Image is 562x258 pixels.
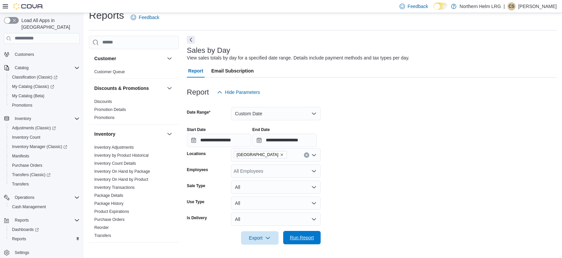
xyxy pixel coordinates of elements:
span: Reports [15,218,29,223]
a: Promotions [9,101,35,109]
span: Hide Parameters [225,89,260,96]
a: My Catalog (Classic) [9,83,57,91]
button: Inventory [94,131,164,137]
span: Purchase Orders [12,163,42,168]
span: Customer Queue [94,69,125,75]
button: Export [241,231,278,245]
a: Promotion Details [94,107,126,112]
span: CS [509,2,515,10]
span: Customers [12,50,80,58]
a: Classification (Classic) [9,73,60,81]
h3: Discounts & Promotions [94,85,149,92]
span: Bowmanville [234,151,287,158]
span: Inventory [15,116,31,121]
a: Purchase Orders [9,161,45,169]
button: Open list of options [311,168,317,174]
button: Customers [1,49,82,59]
span: Catalog [15,65,28,71]
span: Cash Management [12,204,46,210]
span: Feedback [408,3,428,10]
label: Locations [187,151,206,156]
span: Product Expirations [94,209,129,214]
span: Settings [12,248,80,257]
button: Reports [12,216,31,224]
a: Dashboards [9,226,41,234]
a: Settings [12,249,32,257]
span: Catalog [12,64,80,72]
span: Promotions [94,115,115,120]
span: Reorder [94,225,109,230]
button: Hide Parameters [214,86,263,99]
span: Manifests [9,152,80,160]
label: Date Range [187,110,211,115]
button: Customer [165,54,174,62]
a: My Catalog (Classic) [7,82,82,91]
button: Operations [1,193,82,202]
a: Transfers (Classic) [9,171,53,179]
a: Inventory On Hand by Product [94,177,148,182]
button: Catalog [12,64,31,72]
span: My Catalog (Classic) [9,83,80,91]
span: Adjustments (Classic) [12,125,56,131]
button: Operations [12,193,37,202]
span: Inventory Manager (Classic) [9,143,80,151]
div: View sales totals by day for a specified date range. Details include payment methods and tax type... [187,54,410,61]
button: Discounts & Promotions [165,84,174,92]
span: My Catalog (Beta) [9,92,80,100]
span: Transfers (Classic) [12,172,50,177]
p: Northern Helm LRG [460,2,501,10]
span: My Catalog (Classic) [12,84,54,89]
span: Inventory Adjustments [94,145,134,150]
label: Is Delivery [187,215,207,221]
span: Promotions [12,103,32,108]
div: Customer [89,68,179,79]
h3: Report [187,88,209,96]
a: Dashboards [7,225,82,234]
a: Inventory Count [9,133,43,141]
button: Purchase Orders [7,161,82,170]
span: Settings [15,250,29,255]
span: Classification (Classic) [9,73,80,81]
h3: Customer [94,55,116,62]
a: Inventory Transactions [94,185,135,190]
button: Transfers [7,179,82,189]
button: Inventory [165,130,174,138]
span: Transfers [12,181,29,187]
button: Clear input [304,152,309,158]
span: Classification (Classic) [12,75,58,80]
button: Remove Bowmanville from selection in this group [280,153,284,157]
button: All [231,180,321,194]
a: Purchase Orders [94,217,125,222]
img: Cova [13,3,43,10]
span: Reports [12,236,26,242]
button: Inventory Count [7,133,82,142]
span: Inventory Count [12,135,40,140]
span: Inventory Count [9,133,80,141]
span: Reports [9,235,80,243]
a: Inventory by Product Historical [94,153,149,158]
h3: Sales by Day [187,46,230,54]
button: Manifests [7,151,82,161]
a: Customers [12,50,37,58]
span: Dashboards [12,227,39,232]
span: Cash Management [9,203,80,211]
a: Package Details [94,193,123,198]
span: Purchase Orders [94,217,125,222]
span: Package History [94,201,123,206]
h1: Reports [89,9,124,22]
span: Transfers [9,180,80,188]
a: Cash Management [9,203,48,211]
span: Operations [15,195,34,200]
a: Inventory Manager (Classic) [7,142,82,151]
label: Sale Type [187,183,205,188]
input: Press the down key to open a popover containing a calendar. [252,134,317,147]
input: Press the down key to open a popover containing a calendar. [187,134,251,147]
a: Inventory Count Details [94,161,136,166]
label: End Date [252,127,270,132]
input: Dark Mode [434,3,448,10]
span: [GEOGRAPHIC_DATA] [237,151,278,158]
div: Inventory [89,143,179,242]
